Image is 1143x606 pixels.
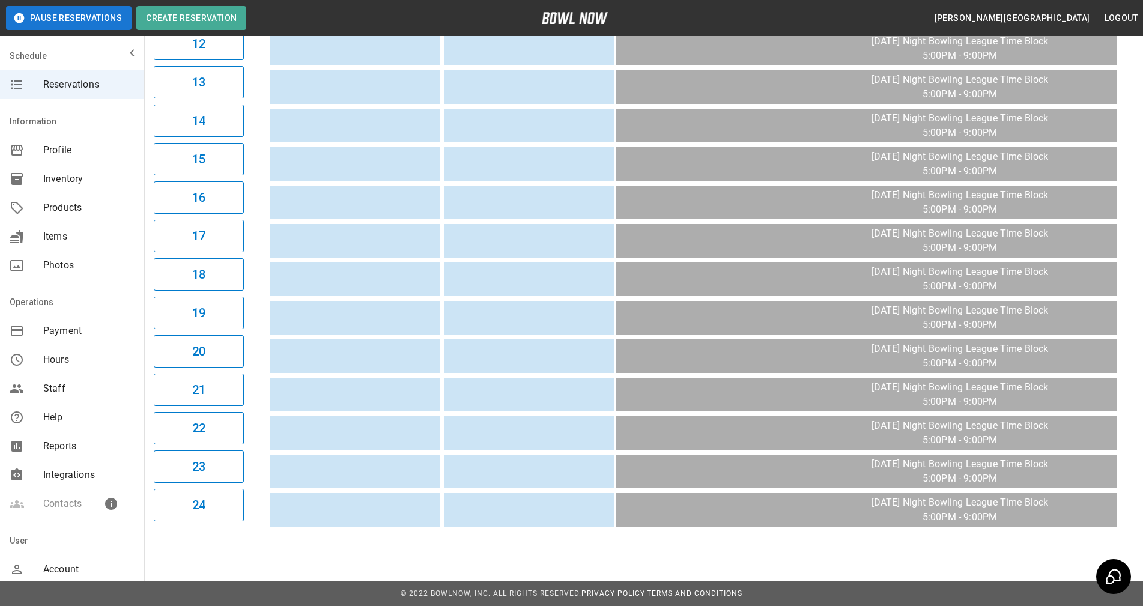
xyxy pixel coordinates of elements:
h6: 24 [192,495,205,515]
span: Payment [43,324,135,338]
span: Products [43,201,135,215]
button: 19 [154,297,244,329]
button: 21 [154,374,244,406]
h6: 13 [192,73,205,92]
h6: 19 [192,303,205,323]
span: Account [43,562,135,577]
button: 17 [154,220,244,252]
h6: 14 [192,111,205,130]
h6: 22 [192,419,205,438]
h6: 21 [192,380,205,399]
button: 14 [154,105,244,137]
button: 15 [154,143,244,175]
span: Inventory [43,172,135,186]
button: 16 [154,181,244,214]
span: Items [43,229,135,244]
a: Privacy Policy [581,589,645,598]
button: 13 [154,66,244,98]
span: Profile [43,143,135,157]
span: Help [43,410,135,425]
button: 23 [154,450,244,483]
span: Reports [43,439,135,453]
span: Reservations [43,77,135,92]
h6: 18 [192,265,205,284]
h6: 12 [192,34,205,53]
h6: 23 [192,457,205,476]
span: Staff [43,381,135,396]
img: logo [542,12,608,24]
h6: 20 [192,342,205,361]
button: 20 [154,335,244,368]
button: 22 [154,412,244,444]
span: © 2022 BowlNow, Inc. All Rights Reserved. [401,589,581,598]
button: 24 [154,489,244,521]
span: Integrations [43,468,135,482]
span: Hours [43,353,135,367]
h6: 17 [192,226,205,246]
button: [PERSON_NAME][GEOGRAPHIC_DATA] [930,7,1095,29]
h6: 15 [192,150,205,169]
button: Logout [1100,7,1143,29]
button: 18 [154,258,244,291]
span: Photos [43,258,135,273]
a: Terms and Conditions [647,589,742,598]
button: Create Reservation [136,6,246,30]
h6: 16 [192,188,205,207]
button: Pause Reservations [6,6,132,30]
button: 12 [154,28,244,60]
